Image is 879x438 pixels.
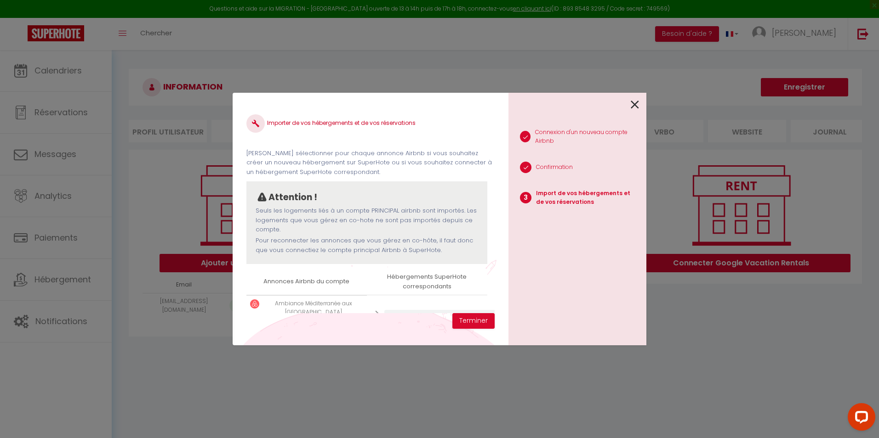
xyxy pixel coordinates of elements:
p: Connexion d'un nouveau compte Airbnb [535,128,639,146]
button: Terminer [452,313,495,329]
span: 3 [520,192,531,203]
p: [PERSON_NAME] sélectionner pour chaque annonce Airbnb si vous souhaitez créer un nouveau hébergem... [246,149,495,177]
p: Seuls les logements liés à un compte PRINCIPAL airbnb sont importés. Les logements que vous gérez... [256,206,478,234]
iframe: LiveChat chat widget [840,399,879,438]
p: Pour reconnecter les annonces que vous gérez en co-hôte, il faut donc que vous connectiez le comp... [256,236,478,255]
p: Ambiance Méditerranée aux [GEOGRAPHIC_DATA] [264,299,363,317]
p: Confirmation [536,163,573,172]
p: Attention ! [268,191,317,204]
h4: Importer de vos hébergements et de vos réservations [246,114,495,133]
p: Import de vos hébergements et de vos réservations [536,189,639,207]
th: Hébergements SuperHote correspondants [367,269,487,295]
th: Annonces Airbnb du compte [246,269,367,295]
